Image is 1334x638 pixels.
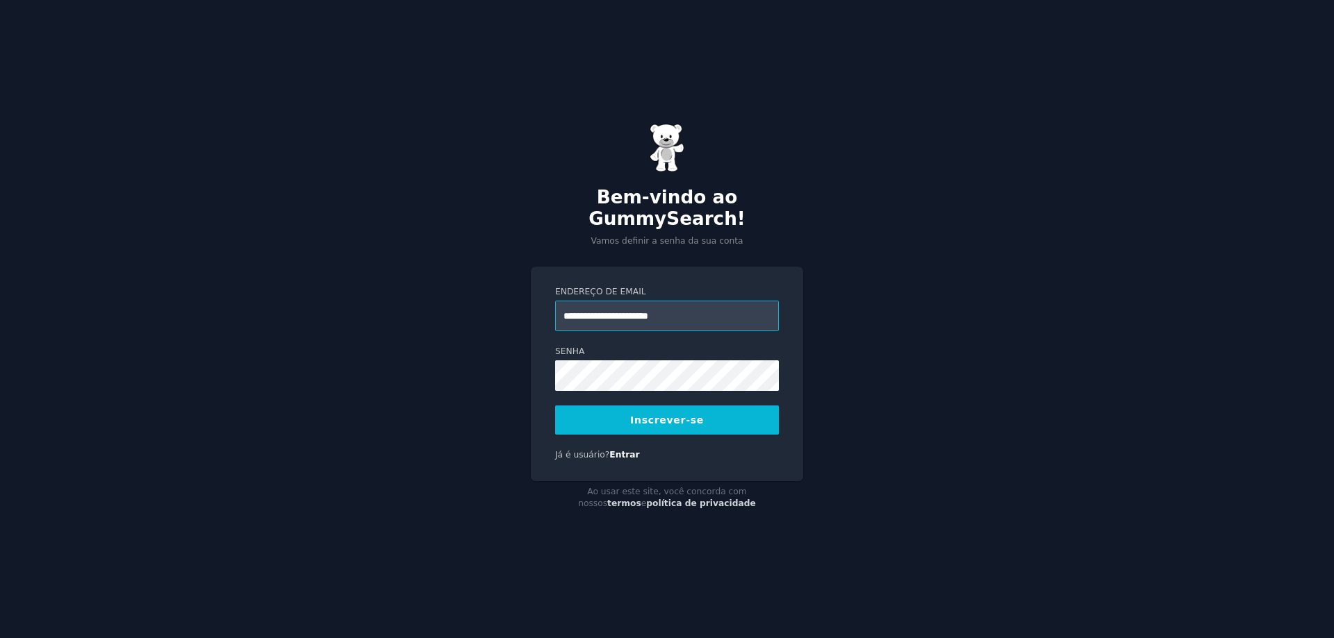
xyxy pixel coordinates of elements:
[555,346,584,356] font: Senha
[591,236,743,246] font: Vamos definir a senha da sua conta
[555,450,609,460] font: Já é usuário?
[650,124,684,172] img: Ursinho de goma
[555,405,779,435] button: Inscrever-se
[641,498,647,508] font: e
[630,414,704,426] font: Inscrever-se
[607,498,641,508] a: termos
[646,498,756,508] a: política de privacidade
[609,450,639,460] a: Entrar
[588,187,746,230] font: Bem-vindo ao GummySearch!
[555,287,646,296] font: Endereço de email
[578,487,747,509] font: Ao usar este site, você concorda com nossos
